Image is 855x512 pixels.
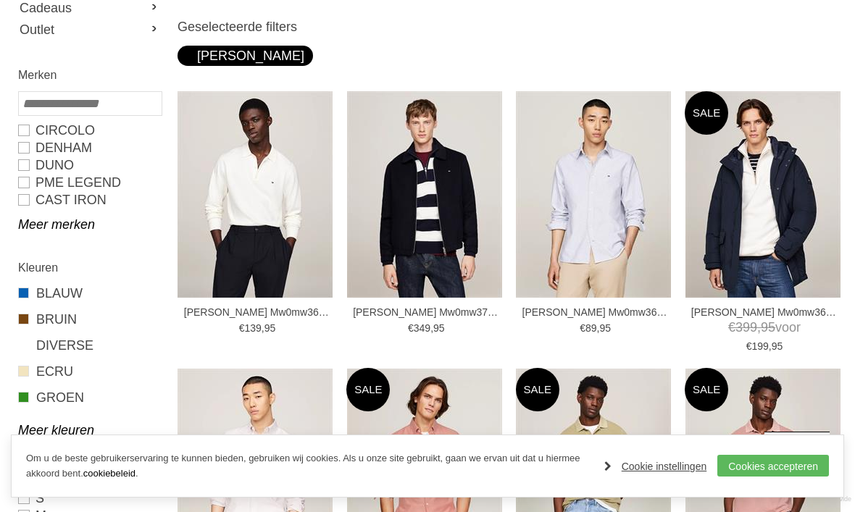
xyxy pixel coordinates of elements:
[752,340,769,352] span: 199
[746,340,752,352] span: €
[18,19,161,41] a: Outlet
[18,421,161,439] a: Meer kleuren
[580,322,585,334] span: €
[18,191,161,209] a: CAST IRON
[18,284,161,303] a: BLAUW
[18,310,161,329] a: BRUIN
[764,432,830,497] a: Terug naar boven
[262,322,264,334] span: ,
[18,174,161,191] a: PME LEGEND
[178,19,844,35] h3: Geselecteerde filters
[184,306,330,319] a: [PERSON_NAME] Mw0mw36519 Truien
[430,322,433,334] span: ,
[433,322,445,334] span: 95
[717,455,829,477] a: Cookies accepteren
[18,216,161,233] a: Meer merken
[691,306,838,319] a: [PERSON_NAME] Mw0mw36595 [PERSON_NAME]
[691,319,838,337] span: voor
[18,122,161,139] a: Circolo
[186,46,304,66] div: [PERSON_NAME]
[18,490,161,507] a: S
[769,340,772,352] span: ,
[83,468,135,479] a: cookiebeleid
[26,451,590,482] p: Om u de beste gebruikerservaring te kunnen bieden, gebruiken wij cookies. Als u onze site gebruik...
[522,306,669,319] a: [PERSON_NAME] Mw0mw36238 Overhemden
[18,139,161,156] a: DENHAM
[18,66,161,84] h2: Merken
[597,322,600,334] span: ,
[772,340,783,352] span: 95
[353,306,499,319] a: [PERSON_NAME] Mw0mw37280 Jassen
[685,91,841,298] img: TOMMY HILFIGER Mw0mw36595 Jassen
[264,322,276,334] span: 95
[585,322,597,334] span: 89
[244,322,261,334] span: 139
[600,322,612,334] span: 95
[757,320,761,335] span: ,
[728,320,735,335] span: €
[18,362,161,381] a: ECRU
[761,320,775,335] span: 95
[178,91,333,298] img: TOMMY HILFIGER Mw0mw36519 Truien
[239,322,245,334] span: €
[604,456,707,477] a: Cookie instellingen
[18,259,161,277] h2: Kleuren
[735,320,757,335] span: 399
[408,322,414,334] span: €
[18,156,161,174] a: Duno
[516,91,671,298] img: TOMMY HILFIGER Mw0mw36238 Overhemden
[18,388,161,407] a: GROEN
[347,91,502,298] img: TOMMY HILFIGER Mw0mw37280 Jassen
[18,336,161,355] a: DIVERSE
[414,322,430,334] span: 349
